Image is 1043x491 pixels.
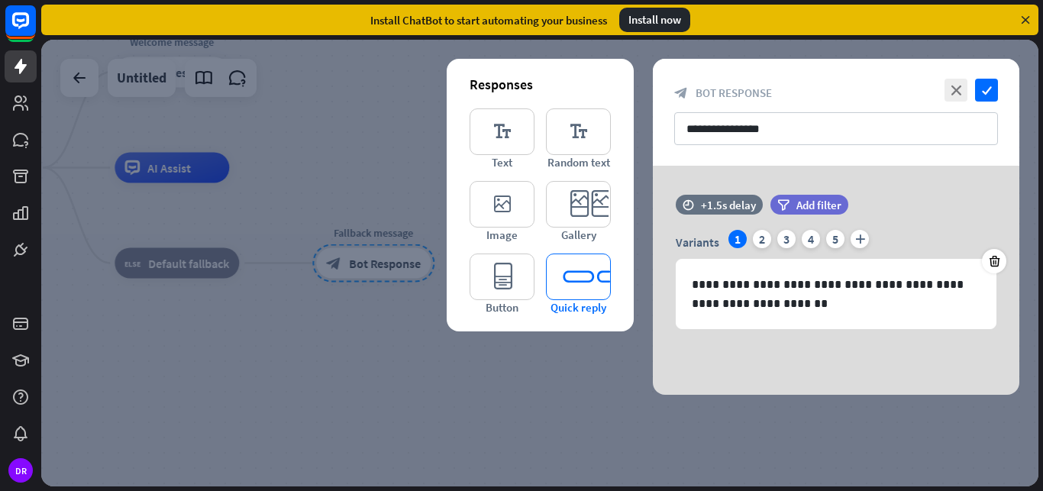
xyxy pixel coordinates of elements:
div: 4 [802,230,820,248]
div: DR [8,458,33,483]
i: check [975,79,998,102]
i: block_bot_response [674,86,688,100]
span: Variants [676,234,719,250]
i: plus [851,230,869,248]
div: +1.5s delay [701,198,756,212]
i: filter [777,199,790,211]
i: close [945,79,967,102]
div: 3 [777,230,796,248]
span: Add filter [796,198,841,212]
div: 2 [753,230,771,248]
i: time [683,199,694,210]
div: 5 [826,230,844,248]
div: 1 [728,230,747,248]
span: Bot Response [696,86,772,100]
div: Install now [619,8,690,32]
div: Install ChatBot to start automating your business [370,13,607,27]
